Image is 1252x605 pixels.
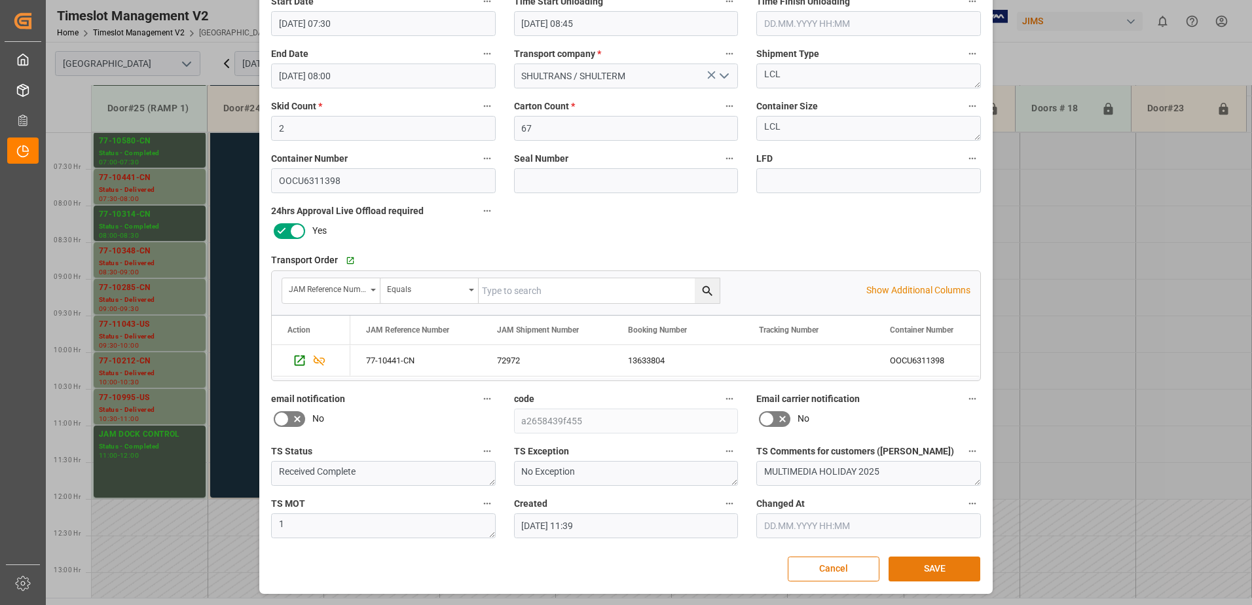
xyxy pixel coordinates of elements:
[874,345,1005,376] div: OOCU6311398
[514,497,547,511] span: Created
[479,202,496,219] button: 24hrs Approval Live Offload required
[271,64,496,88] input: DD.MM.YYYY HH:MM
[889,557,980,581] button: SAVE
[798,412,809,426] span: No
[756,64,981,88] textarea: LCL
[380,278,479,303] button: open menu
[756,445,954,458] span: TS Comments for customers ([PERSON_NAME])
[481,345,612,376] div: 72972
[964,443,981,460] button: TS Comments for customers ([PERSON_NAME])
[721,45,738,62] button: Transport company *
[756,392,860,406] span: Email carrier notification
[866,284,970,297] p: Show Additional Columns
[514,47,601,61] span: Transport company
[514,100,575,113] span: Carton Count
[271,445,312,458] span: TS Status
[387,280,464,295] div: Equals
[479,278,720,303] input: Type to search
[366,325,449,335] span: JAM Reference Number
[756,11,981,36] input: DD.MM.YYYY HH:MM
[964,390,981,407] button: Email carrier notification
[612,345,743,376] div: 13633804
[759,325,819,335] span: Tracking Number
[514,11,739,36] input: DD.MM.YYYY HH:MM
[271,152,348,166] span: Container Number
[479,98,496,115] button: Skid Count *
[756,513,981,538] input: DD.MM.YYYY HH:MM
[756,461,981,486] textarea: MULTIMEDIA HOLIDAY 2025
[756,497,805,511] span: Changed At
[964,98,981,115] button: Container Size
[479,45,496,62] button: End Date
[271,392,345,406] span: email notification
[312,224,327,238] span: Yes
[271,253,338,267] span: Transport Order
[514,152,568,166] span: Seal Number
[271,497,305,511] span: TS MOT
[282,278,380,303] button: open menu
[479,390,496,407] button: email notification
[287,325,310,335] div: Action
[272,345,350,376] div: Press SPACE to select this row.
[721,495,738,512] button: Created
[721,150,738,167] button: Seal Number
[271,100,322,113] span: Skid Count
[964,150,981,167] button: LFD
[479,150,496,167] button: Container Number
[964,495,981,512] button: Changed At
[479,443,496,460] button: TS Status
[289,280,366,295] div: JAM Reference Number
[721,98,738,115] button: Carton Count *
[312,412,324,426] span: No
[271,47,308,61] span: End Date
[497,325,579,335] span: JAM Shipment Number
[350,345,481,376] div: 77-10441-CN
[756,47,819,61] span: Shipment Type
[628,325,687,335] span: Booking Number
[721,443,738,460] button: TS Exception
[479,495,496,512] button: TS MOT
[756,152,773,166] span: LFD
[964,45,981,62] button: Shipment Type
[271,461,496,486] textarea: Received Complete
[695,278,720,303] button: search button
[514,392,534,406] span: code
[514,461,739,486] textarea: No Exception
[756,100,818,113] span: Container Size
[756,116,981,141] textarea: LCL
[514,513,739,538] input: DD.MM.YYYY HH:MM
[714,66,733,86] button: open menu
[721,390,738,407] button: code
[788,557,879,581] button: Cancel
[271,513,496,538] textarea: 1
[271,11,496,36] input: DD.MM.YYYY HH:MM
[271,204,424,218] span: 24hrs Approval Live Offload required
[514,445,569,458] span: TS Exception
[890,325,953,335] span: Container Number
